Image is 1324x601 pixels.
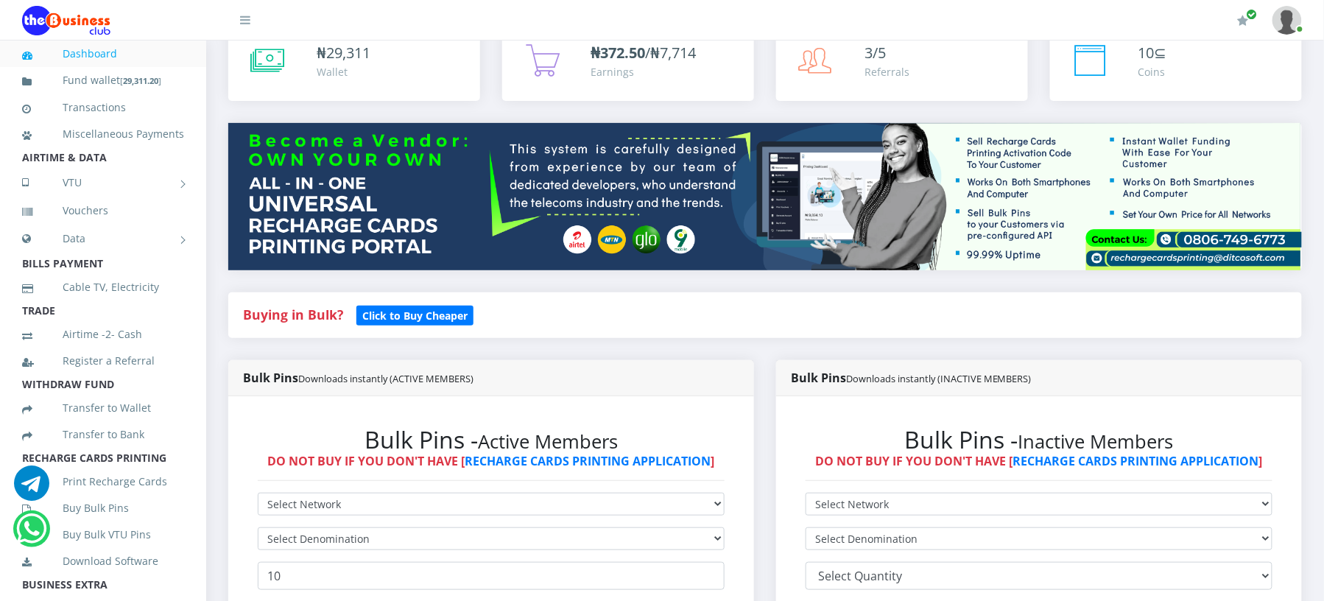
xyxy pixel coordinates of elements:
[478,429,618,454] small: Active Members
[591,43,645,63] b: ₦372.50
[22,270,184,304] a: Cable TV, Electricity
[1138,64,1167,80] div: Coins
[816,453,1263,469] strong: DO NOT BUY IF YOU DON'T HAVE [ ]
[317,64,370,80] div: Wallet
[356,306,473,323] a: Click to Buy Cheaper
[591,64,696,80] div: Earnings
[465,453,711,469] a: RECHARGE CARDS PRINTING APPLICATION
[502,27,754,101] a: ₦372.50/₦7,714 Earnings
[1247,9,1258,20] span: Renew/Upgrade Subscription
[22,37,184,71] a: Dashboard
[268,453,715,469] strong: DO NOT BUY IF YOU DON'T HAVE [ ]
[776,27,1028,101] a: 3/5 Referrals
[22,465,184,499] a: Print Recharge Cards
[16,522,46,546] a: Chat for support
[14,477,49,501] a: Chat for support
[1272,6,1302,35] img: User
[22,164,184,201] a: VTU
[591,43,696,63] span: /₦7,714
[258,562,725,590] input: Enter Quantity
[846,372,1032,385] small: Downloads instantly (INACTIVE MEMBERS)
[22,6,110,35] img: Logo
[22,518,184,552] a: Buy Bulk VTU Pins
[1138,42,1167,64] div: ⊆
[22,418,184,451] a: Transfer to Bank
[228,123,1302,270] img: multitenant_rcp.png
[22,391,184,425] a: Transfer to Wallet
[243,306,343,323] strong: Buying in Bulk?
[258,426,725,454] h2: Bulk Pins -
[22,344,184,378] a: Register a Referral
[1138,43,1155,63] span: 10
[865,64,909,80] div: Referrals
[22,91,184,124] a: Transactions
[22,491,184,525] a: Buy Bulk Pins
[806,426,1272,454] h2: Bulk Pins -
[1018,429,1174,454] small: Inactive Members
[22,117,184,151] a: Miscellaneous Payments
[22,544,184,578] a: Download Software
[317,42,370,64] div: ₦
[22,63,184,98] a: Fund wallet[29,311.20]
[22,220,184,257] a: Data
[120,75,161,86] small: [ ]
[326,43,370,63] span: 29,311
[1238,15,1249,27] i: Renew/Upgrade Subscription
[228,27,480,101] a: ₦29,311 Wallet
[22,194,184,228] a: Vouchers
[865,43,886,63] span: 3/5
[362,309,468,323] b: Click to Buy Cheaper
[123,75,158,86] b: 29,311.20
[298,372,473,385] small: Downloads instantly (ACTIVE MEMBERS)
[243,370,473,386] strong: Bulk Pins
[22,317,184,351] a: Airtime -2- Cash
[791,370,1032,386] strong: Bulk Pins
[1013,453,1259,469] a: RECHARGE CARDS PRINTING APPLICATION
